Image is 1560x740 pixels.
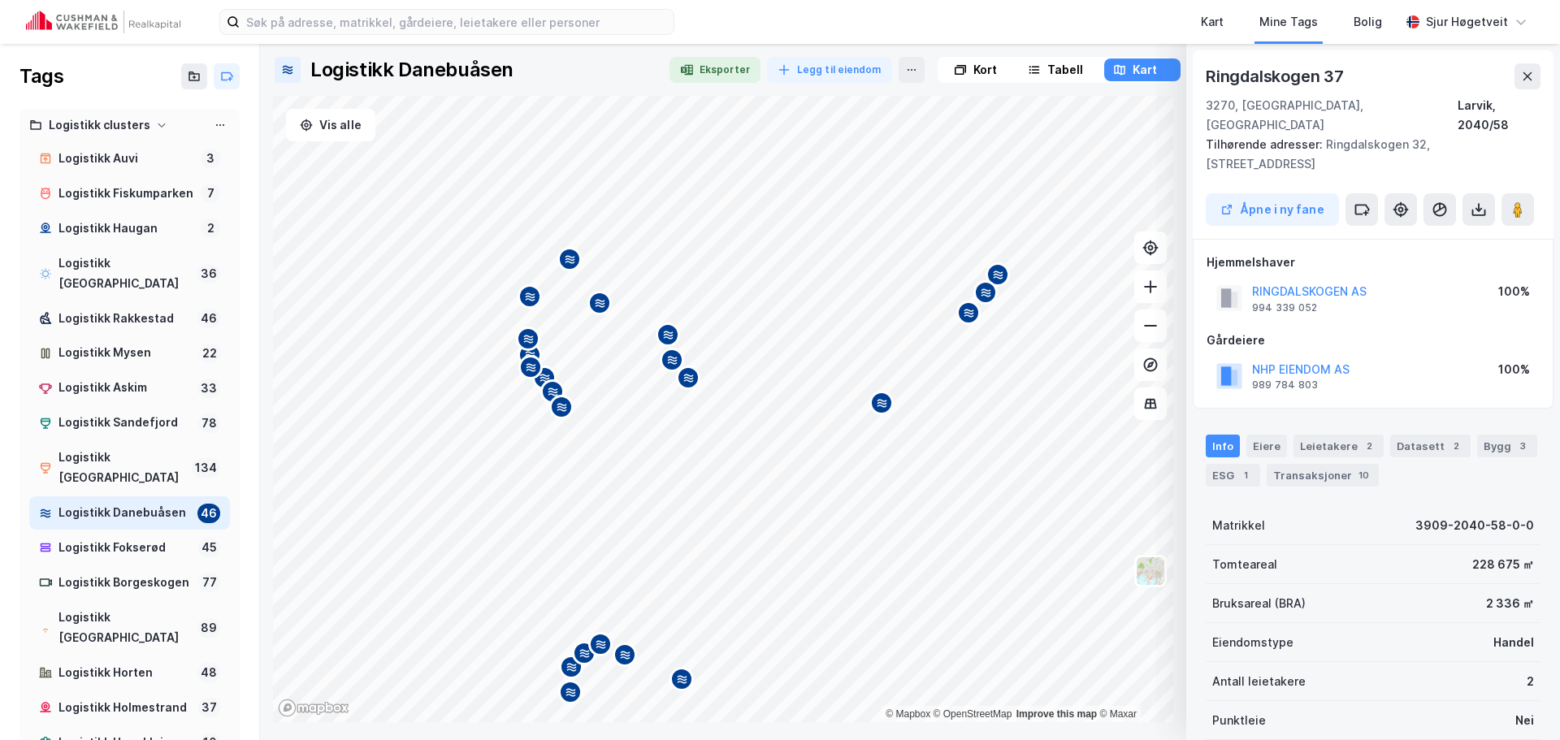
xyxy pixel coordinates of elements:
[1498,282,1530,301] div: 100%
[1201,12,1224,32] div: Kart
[1252,379,1318,392] div: 989 784 803
[869,391,894,415] div: Map marker
[613,643,637,667] div: Map marker
[1493,633,1534,652] div: Handel
[201,219,220,238] div: 2
[1415,516,1534,535] div: 3909-2040-58-0-0
[29,212,230,245] a: Logistikk Haugan2
[532,366,557,390] div: Map marker
[29,177,230,210] a: Logistikk Fiskumparken7
[1479,662,1560,740] div: Kontrollprogram for chat
[197,309,220,328] div: 46
[669,667,694,691] div: Map marker
[310,57,513,83] div: Logistikk Danebuåsen
[973,280,998,305] div: Map marker
[1390,435,1471,457] div: Datasett
[201,184,220,203] div: 7
[198,698,220,717] div: 37
[1212,516,1265,535] div: Matrikkel
[58,378,191,398] div: Logistikk Askim
[1361,438,1377,454] div: 2
[1099,708,1137,720] a: Maxar
[58,698,192,718] div: Logistikk Holmestrand
[1207,331,1540,350] div: Gårdeiere
[986,262,1010,287] div: Map marker
[29,406,230,439] a: Logistikk Sandefjord78
[58,503,191,523] div: Logistikk Danebuåsen
[886,708,930,720] a: Mapbox
[197,504,220,523] div: 46
[19,63,63,89] div: Tags
[1514,438,1531,454] div: 3
[1135,556,1166,586] img: Z
[1206,193,1339,226] button: Åpne i ny fane
[1212,594,1306,613] div: Bruksareal (BRA)
[956,301,981,325] div: Map marker
[973,60,997,80] div: Kort
[1246,435,1287,457] div: Eiere
[1212,555,1277,574] div: Tomteareal
[58,309,191,329] div: Logistikk Rakkestad
[1252,301,1317,314] div: 994 339 052
[197,618,220,638] div: 89
[1354,12,1382,32] div: Bolig
[1212,711,1266,730] div: Punktleie
[540,379,565,404] div: Map marker
[201,149,220,168] div: 3
[197,379,220,398] div: 33
[1206,63,1347,89] div: Ringdalskogen 37
[197,264,220,283] div: 36
[29,691,230,725] a: Logistikk Holmestrand37
[1448,438,1464,454] div: 2
[1477,435,1537,457] div: Bygg
[58,184,194,204] div: Logistikk Fiskumparken
[58,608,191,648] div: Logistikk [GEOGRAPHIC_DATA]
[192,458,220,478] div: 134
[518,343,542,367] div: Map marker
[29,656,230,690] a: Logistikk Horten48
[286,109,375,141] button: Vis alle
[29,601,230,655] a: Logistikk [GEOGRAPHIC_DATA]89
[1212,633,1293,652] div: Eiendomstype
[1237,467,1254,483] div: 1
[198,538,220,557] div: 45
[516,327,540,351] div: Map marker
[934,708,1012,720] a: OpenStreetMap
[518,284,542,309] div: Map marker
[58,573,193,593] div: Logistikk Borgeskogen
[29,302,230,335] a: Logistikk Rakkestad46
[1206,464,1260,487] div: ESG
[1206,435,1240,457] div: Info
[58,448,185,488] div: Logistikk [GEOGRAPHIC_DATA]
[58,219,194,239] div: Logistikk Haugan
[198,413,220,433] div: 78
[1259,12,1318,32] div: Mine Tags
[559,655,583,679] div: Map marker
[660,348,684,372] div: Map marker
[1206,137,1326,151] span: Tilhørende adresser:
[29,566,230,599] a: Logistikk Borgeskogen77
[29,441,230,495] a: Logistikk [GEOGRAPHIC_DATA]134
[676,366,700,390] div: Map marker
[58,663,191,683] div: Logistikk Horten
[767,57,892,83] button: Legg til eiendom
[572,641,596,665] div: Map marker
[558,680,583,704] div: Map marker
[58,343,193,363] div: Logistikk Mysen
[29,531,230,565] a: Logistikk Fokserød45
[1267,464,1379,487] div: Transaksjoner
[199,344,220,363] div: 22
[669,57,760,83] button: Eksporter
[1016,708,1097,720] a: Improve this map
[557,247,582,271] div: Map marker
[518,355,543,379] div: Map marker
[29,336,230,370] a: Logistikk Mysen22
[549,395,574,419] div: Map marker
[1212,672,1306,691] div: Antall leietakere
[29,247,230,301] a: Logistikk [GEOGRAPHIC_DATA]36
[273,96,1173,722] canvas: Map
[1207,253,1540,272] div: Hjemmelshaver
[29,496,230,530] a: Logistikk Danebuåsen46
[58,538,192,558] div: Logistikk Fokserød
[1206,135,1527,174] div: Ringdalskogen 32, [STREET_ADDRESS]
